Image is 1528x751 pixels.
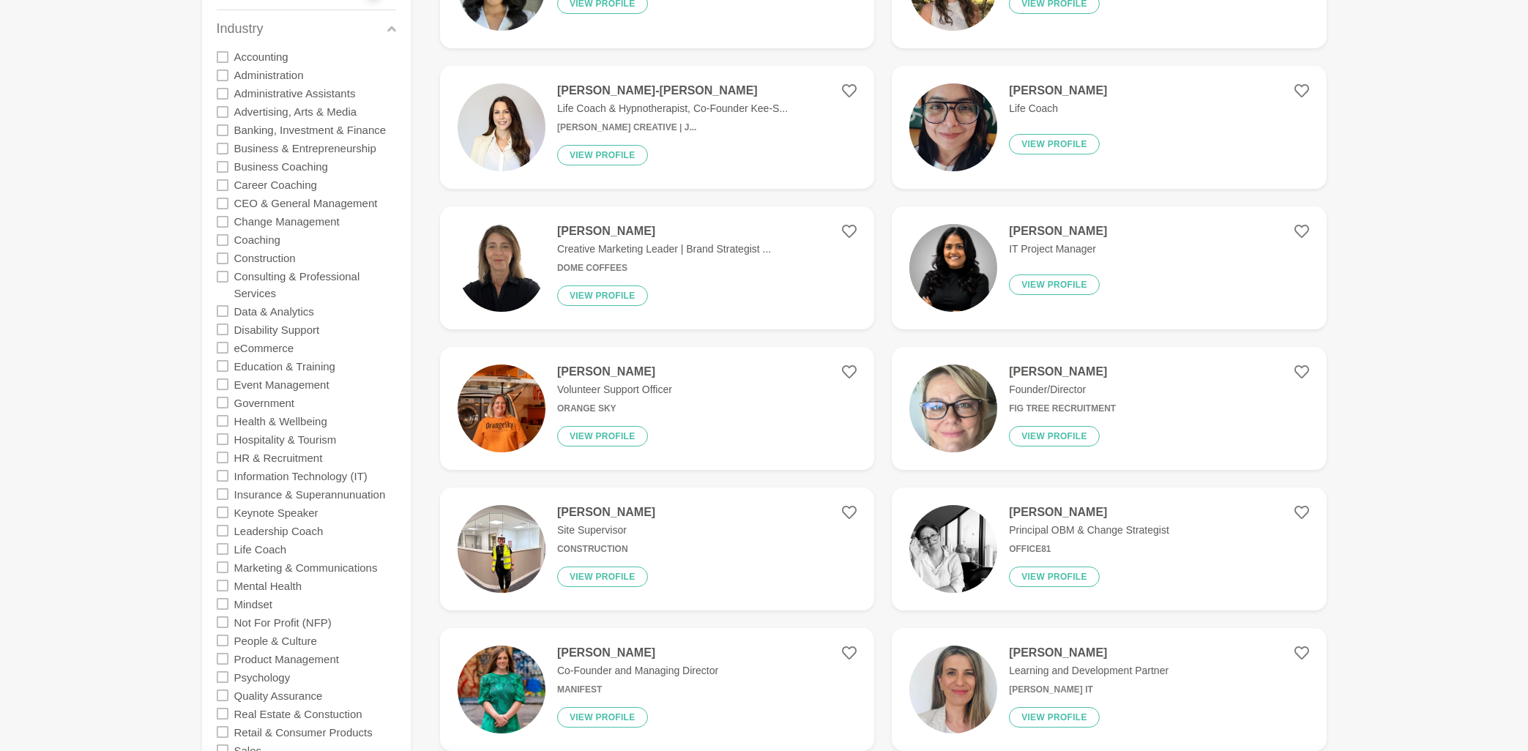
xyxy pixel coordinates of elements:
label: Product Management [234,649,339,668]
button: View profile [1009,426,1100,447]
img: 59e87df8aaa7eaf358d21335300623ab6c639fad-717x623.jpg [458,365,545,452]
label: Quality Assurance [234,686,323,704]
label: Coaching [234,231,280,249]
label: Leadership Coach [234,521,324,539]
label: Information Technology (IT) [234,466,368,485]
label: CEO & General Management [234,194,378,212]
p: Life Coach [1009,101,1107,116]
h6: [PERSON_NAME] Creative | J... [557,122,788,133]
a: [PERSON_NAME]Volunteer Support OfficerOrange SkyView profile [440,347,874,470]
img: 675efa3b2e966e5c68b6c0b6a55f808c2d9d66a7-1333x2000.png [458,224,545,312]
label: Health & Wellbeing [234,411,327,430]
a: [PERSON_NAME]Learning and Development Partner[PERSON_NAME] ITView profile [892,628,1326,751]
label: Marketing & Communications [234,558,378,576]
label: Government [234,393,295,411]
h4: [PERSON_NAME] [557,646,718,660]
label: Mindset [234,594,273,613]
img: 7b31b50c1496e2e981266f6f41ad0eb670d9f57a-1000x1500.jpg [458,646,545,733]
p: Site Supervisor [557,523,655,538]
p: Co-Founder and Managing Director [557,663,718,679]
label: Consulting & Professional Services [234,267,396,302]
img: 693b96eccddd06802ce26c106ca9803613a60666-532x654.jpg [909,646,997,733]
h6: Office81 [1009,544,1169,555]
h6: Dome Coffees [557,263,771,274]
button: View profile [1009,134,1100,154]
label: Not For Profit (NFP) [234,613,332,631]
label: Disability Support [234,320,320,338]
button: View profile [557,567,648,587]
h4: [PERSON_NAME] [557,505,655,520]
label: HR & Recruitment [234,448,323,466]
button: View profile [1009,274,1100,295]
h4: [PERSON_NAME] [1009,365,1116,379]
p: Industry [217,19,264,39]
p: Founder/Director [1009,382,1116,397]
p: Volunteer Support Officer [557,382,672,397]
p: Life Coach & Hypnotherapist, Co-Founder Kee-S... [557,101,788,116]
label: Real Estate & Constuction [234,704,362,722]
h6: Orange Sky [557,403,672,414]
label: Change Management [234,212,340,231]
label: Event Management [234,375,329,393]
img: 01aee5e50c87abfaa70c3c448cb39ff495e02bc9-1024x1024.jpg [909,224,997,312]
p: IT Project Manager [1009,242,1107,257]
label: Business & Entrepreneurship [234,139,376,157]
img: 13869150db95266d0712be93b140277e2786c061-1000x959.jpg [458,83,545,171]
button: View profile [557,145,648,165]
label: Administrative Assistants [234,84,356,102]
h4: [PERSON_NAME] [557,224,771,239]
a: [PERSON_NAME]Co-Founder and Managing DirectorManifestView profile [440,628,874,751]
a: [PERSON_NAME]IT Project ManagerView profile [892,206,1326,329]
img: 48299bfd38c0806dd1420c1220c4332ed9e7922b-557x948.jpg [909,83,997,171]
label: Accounting [234,48,288,66]
p: Learning and Development Partner [1009,663,1169,679]
button: View profile [557,707,648,728]
h6: Fig Tree Recruitment [1009,403,1116,414]
a: [PERSON_NAME]Site SupervisorConstructionView profile [440,487,874,610]
h4: [PERSON_NAME] [557,365,672,379]
label: Data & Analytics [234,302,314,320]
img: d4b34e1b5225b83baf293725a3552ac8a1e9e2a5-480x640.jpg [458,505,545,593]
h4: [PERSON_NAME] [1009,505,1169,520]
label: Retail & Consumer Products [234,722,373,741]
label: Insurance & Superannunuation [234,485,386,503]
button: View profile [557,426,648,447]
label: Hospitality & Tourism [234,430,337,448]
h4: [PERSON_NAME] [1009,224,1107,239]
label: Career Coaching [234,176,317,194]
label: Psychology [234,668,291,686]
img: 8275b69c5e878cd6dd4933b691afbf0de9073a61-764x1037.jpg [909,365,997,452]
a: [PERSON_NAME]Founder/DirectorFig Tree RecruitmentView profile [892,347,1326,470]
label: Construction [234,249,296,267]
label: People & Culture [234,631,317,649]
a: [PERSON_NAME]Life CoachView profile [892,66,1326,189]
h6: Manifest [557,684,718,695]
label: Business Coaching [234,157,328,176]
h6: [PERSON_NAME] IT [1009,684,1169,695]
h6: Construction [557,544,655,555]
a: [PERSON_NAME]Principal OBM & Change StrategistOffice81View profile [892,487,1326,610]
label: Life Coach [234,539,287,558]
h4: [PERSON_NAME] [1009,83,1107,98]
h4: [PERSON_NAME]-[PERSON_NAME] [557,83,788,98]
h4: [PERSON_NAME] [1009,646,1169,660]
a: [PERSON_NAME]-[PERSON_NAME]Life Coach & Hypnotherapist, Co-Founder Kee-S...[PERSON_NAME] Creative... [440,66,874,189]
label: Keynote Speaker [234,503,318,521]
p: Creative Marketing Leader | Brand Strategist ... [557,242,771,257]
button: View profile [557,285,648,306]
label: Administration [234,66,304,84]
label: Advertising, Arts & Media [234,102,357,121]
button: View profile [1009,567,1100,587]
label: Mental Health [234,576,302,594]
label: Education & Training [234,356,335,375]
label: eCommerce [234,338,294,356]
a: [PERSON_NAME]Creative Marketing Leader | Brand Strategist ...Dome CoffeesView profile [440,206,874,329]
button: View profile [1009,707,1100,728]
label: Banking, Investment & Finance [234,121,387,139]
p: Principal OBM & Change Strategist [1009,523,1169,538]
img: 567180e8d4009792790a9fabe08dcd344b53df93-3024x4032.jpg [909,505,997,593]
